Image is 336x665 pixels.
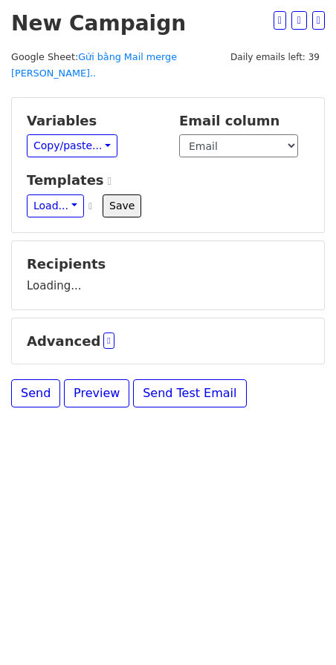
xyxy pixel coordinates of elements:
small: Google Sheet: [11,51,177,79]
span: Daily emails left: 39 [225,49,325,65]
h2: New Campaign [11,11,325,36]
h5: Recipients [27,256,309,272]
button: Save [107,194,146,217]
div: Loading... [27,256,309,295]
a: Daily emails left: 39 [225,51,325,62]
a: Gửi bằng Mail merge [PERSON_NAME].. [11,51,177,79]
a: Templates [27,172,91,188]
a: Load... [27,194,84,217]
h5: Advanced [27,333,309,350]
h5: Email column [179,113,309,129]
h5: Variables [27,113,157,129]
a: Send [11,380,60,408]
a: Copy/paste... [27,134,117,157]
a: Send Test Email [133,380,246,408]
a: Preview [64,380,129,408]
